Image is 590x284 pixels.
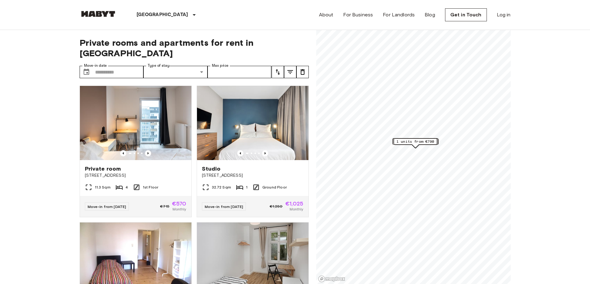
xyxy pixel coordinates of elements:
a: Log in [497,11,511,19]
img: Marketing picture of unit DE-01-481-006-01 [197,86,308,160]
div: Map marker [392,138,438,148]
span: Private room [85,165,121,172]
span: €1,025 [285,201,304,206]
a: About [319,11,334,19]
span: Studio [202,165,221,172]
span: [STREET_ADDRESS] [85,172,186,179]
span: 1 units from €790 [396,139,434,144]
a: Mapbox logo [318,275,345,282]
span: 1 [246,184,247,190]
button: Previous image [262,150,268,156]
p: [GEOGRAPHIC_DATA] [137,11,188,19]
img: Marketing picture of unit DE-01-12-003-01Q [80,86,191,160]
span: 11.3 Sqm [95,184,111,190]
span: Ground Floor [262,184,287,190]
img: Habyt [80,11,117,17]
button: Previous image [145,150,151,156]
span: €1,280 [270,204,283,209]
div: Map marker [394,138,437,148]
a: Blog [425,11,435,19]
span: 4 [125,184,128,190]
span: 1st Floor [143,184,158,190]
div: Map marker [393,138,437,148]
button: tune [272,66,284,78]
a: For Landlords [383,11,415,19]
button: Choose date [80,66,93,78]
span: Monthly [290,206,303,212]
button: tune [296,66,309,78]
span: €715 [160,204,169,209]
label: Max price [212,63,229,68]
button: Previous image [237,150,243,156]
div: Map marker [394,138,437,148]
button: tune [284,66,296,78]
span: Private rooms and apartments for rent in [GEOGRAPHIC_DATA] [80,37,309,58]
span: Move-in from [DATE] [88,204,126,209]
div: Map marker [394,138,437,148]
div: Map marker [392,138,438,148]
span: €570 [172,201,186,206]
a: For Business [343,11,373,19]
label: Type of stay [148,63,169,68]
a: Get in Touch [445,8,487,21]
div: Map marker [394,138,437,148]
label: Move-in date [84,63,107,68]
a: Marketing picture of unit DE-01-12-003-01QPrevious imagePrevious imagePrivate room[STREET_ADDRESS... [80,86,192,217]
span: Move-in from [DATE] [205,204,243,209]
button: Previous image [120,150,126,156]
a: Marketing picture of unit DE-01-481-006-01Previous imagePrevious imageStudio[STREET_ADDRESS]32.72... [197,86,309,217]
span: Monthly [173,206,186,212]
span: 32.72 Sqm [212,184,231,190]
span: [STREET_ADDRESS] [202,172,304,179]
